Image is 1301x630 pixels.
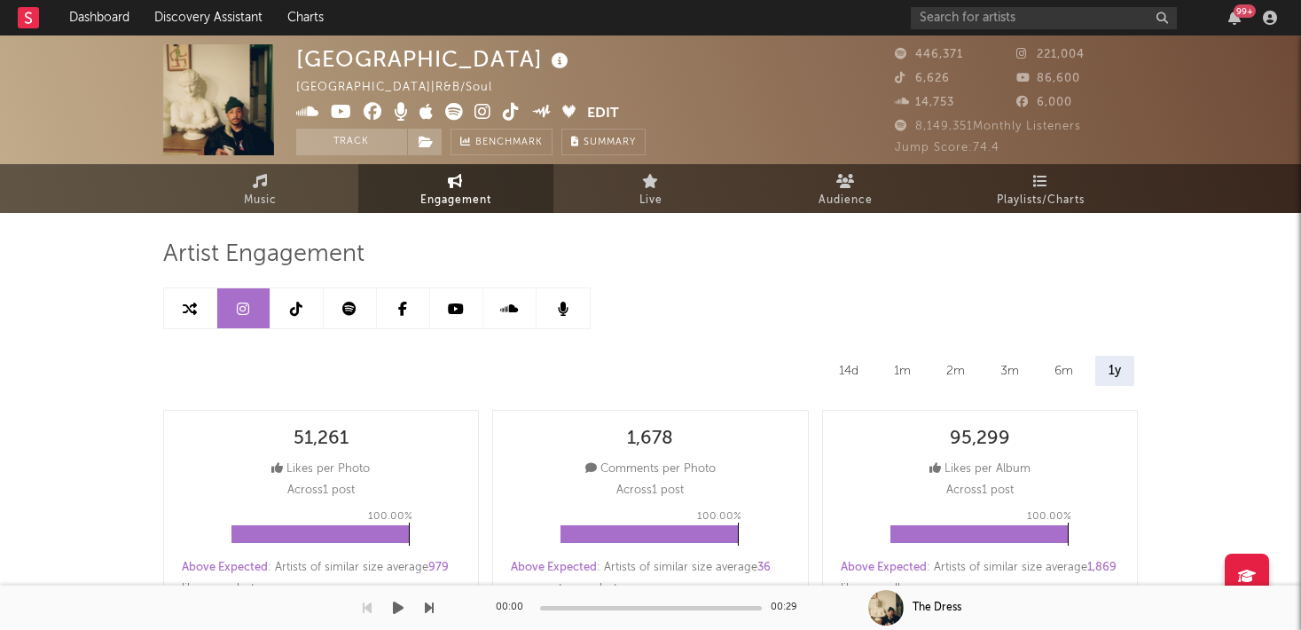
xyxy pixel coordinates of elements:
p: Across 1 post [616,480,684,501]
span: 221,004 [1016,49,1085,60]
span: Artist Engagement [163,244,364,265]
span: 86,600 [1016,73,1080,84]
input: Search for artists [911,7,1177,29]
p: 100.00 % [368,506,412,527]
span: Above Expected [511,562,597,573]
div: 3m [987,356,1032,386]
a: Playlists/Charts [944,164,1139,213]
button: Edit [587,103,619,125]
a: Benchmark [451,129,553,155]
a: Live [553,164,748,213]
div: 1m [881,356,924,386]
span: Above Expected [182,562,268,573]
p: 100.00 % [1027,506,1071,527]
div: 51,261 [294,429,349,450]
span: 1,869 [1087,562,1117,573]
p: 100.00 % [697,506,741,527]
button: Summary [561,129,646,155]
div: 99 + [1234,4,1256,18]
span: 14,753 [895,97,954,108]
a: Music [163,164,358,213]
button: 99+ [1228,11,1241,25]
p: Across 1 post [287,480,355,501]
div: 00:29 [771,597,806,618]
div: 95,299 [950,429,1010,450]
span: Above Expected [841,562,927,573]
span: Music [244,190,277,211]
div: Likes per Photo [271,459,370,480]
span: 446,371 [895,49,963,60]
div: 2m [933,356,978,386]
a: Audience [748,164,944,213]
div: 00:00 [496,597,531,618]
span: Audience [819,190,873,211]
span: 6,000 [1016,97,1072,108]
div: : Artists of similar size average comments per photo . [511,557,790,600]
div: 1,678 [627,429,673,450]
div: 6m [1041,356,1086,386]
div: [GEOGRAPHIC_DATA] [296,44,573,74]
div: The Dress [913,600,961,616]
span: Playlists/Charts [997,190,1085,211]
a: Engagement [358,164,553,213]
span: 8,149,351 Monthly Listeners [895,121,1081,132]
p: Across 1 post [946,480,1014,501]
span: Engagement [420,190,491,211]
span: 979 [428,562,449,573]
div: 14d [826,356,872,386]
div: Comments per Photo [585,459,716,480]
span: Jump Score: 74.4 [895,142,999,154]
div: Likes per Album [929,459,1031,480]
span: Live [639,190,662,211]
span: 6,626 [895,73,950,84]
span: Benchmark [475,132,543,154]
button: Track [296,129,407,155]
div: 1y [1095,356,1134,386]
span: 36 [757,562,771,573]
div: : Artists of similar size average likes per album . [841,557,1120,600]
span: Summary [584,138,636,147]
div: [GEOGRAPHIC_DATA] | R&B/Soul [296,77,513,98]
div: : Artists of similar size average likes per photo . [182,557,461,600]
